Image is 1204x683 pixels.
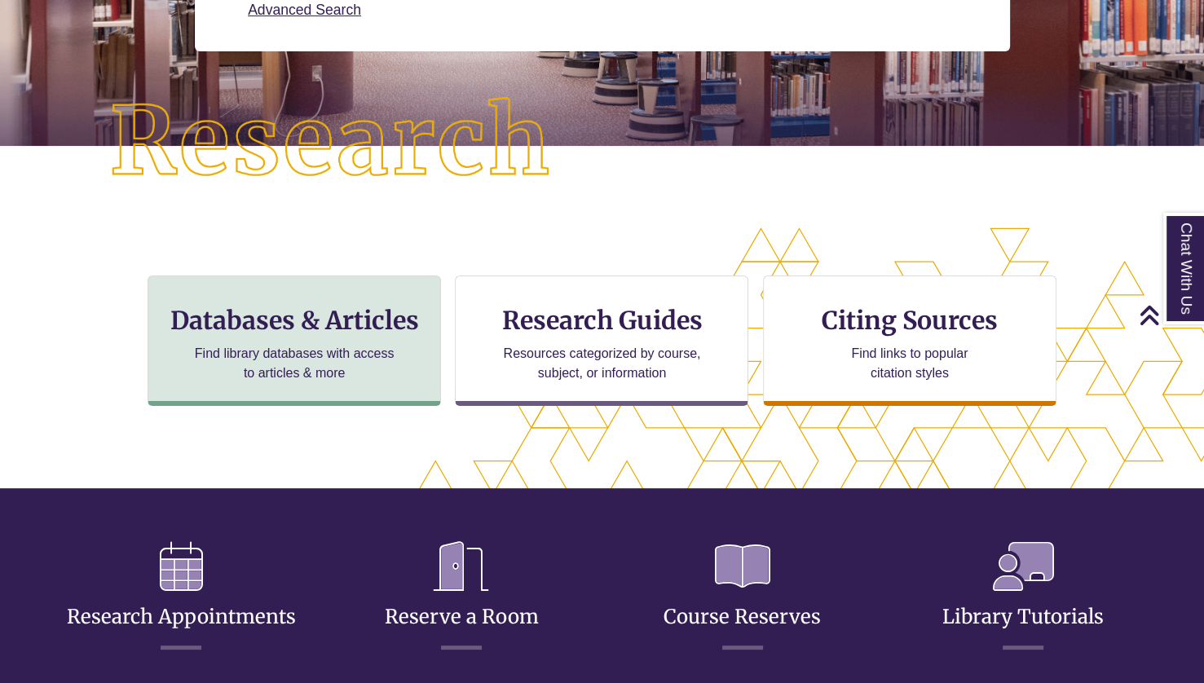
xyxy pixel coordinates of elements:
h3: Research Guides [469,305,734,336]
a: Course Reserves [664,565,821,629]
a: Advanced Search [248,2,361,18]
p: Find library databases with access to articles & more [188,344,401,383]
h3: Citing Sources [810,305,1009,336]
h3: Databases & Articles [161,305,427,336]
a: Library Tutorials [942,565,1104,629]
img: Research [60,48,602,236]
a: Reserve a Room [385,565,539,629]
a: Research Guides Resources categorized by course, subject, or information [455,275,748,406]
a: Databases & Articles Find library databases with access to articles & more [148,275,441,406]
p: Resources categorized by course, subject, or information [496,344,708,383]
a: Citing Sources Find links to popular citation styles [763,275,1056,406]
p: Find links to popular citation styles [830,344,989,383]
a: Research Appointments [67,565,296,629]
a: Back to Top [1139,304,1200,326]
